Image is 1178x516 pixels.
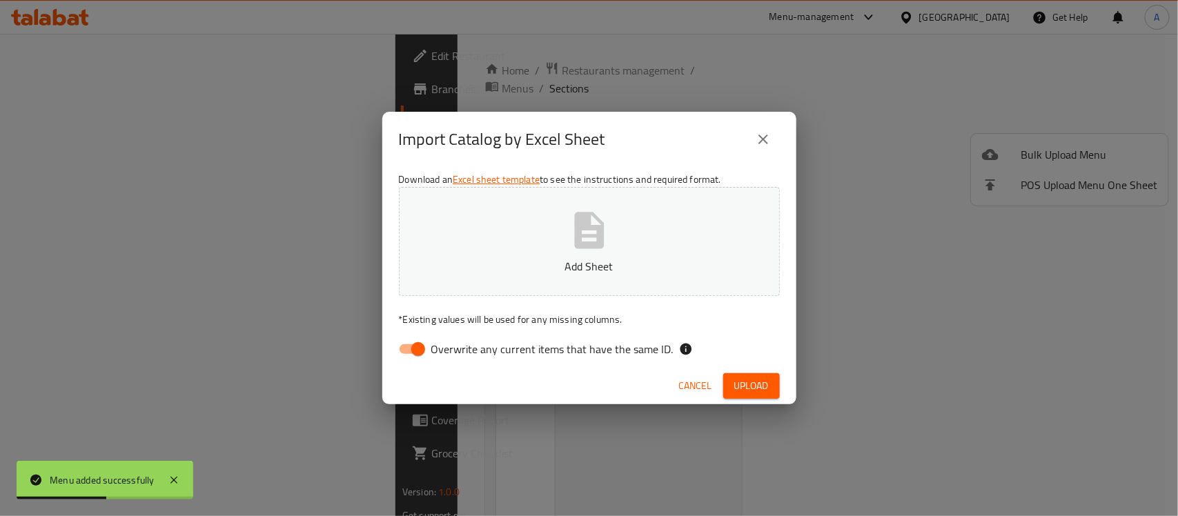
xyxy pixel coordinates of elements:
button: Cancel [674,373,718,399]
span: Upload [734,377,769,395]
div: Menu added successfully [50,473,155,488]
span: Cancel [679,377,712,395]
a: Excel sheet template [453,170,540,188]
div: Download an to see the instructions and required format. [382,167,796,367]
p: Add Sheet [420,258,758,275]
svg: If the overwrite option isn't selected, then the items that match an existing ID will be ignored ... [679,342,693,356]
button: Upload [723,373,780,399]
h2: Import Catalog by Excel Sheet [399,128,605,150]
button: close [747,123,780,156]
p: Existing values will be used for any missing columns. [399,312,780,326]
span: Overwrite any current items that have the same ID. [431,341,674,357]
button: Add Sheet [399,187,780,296]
